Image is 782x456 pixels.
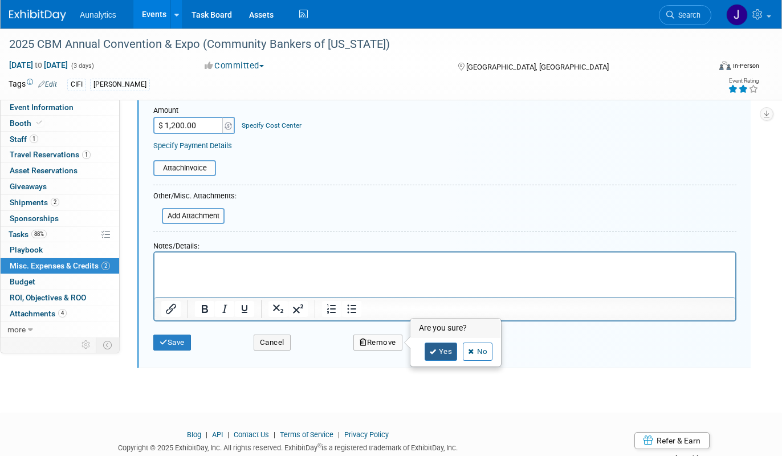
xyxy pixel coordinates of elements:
[10,166,78,175] span: Asset Reservations
[732,62,759,70] div: In-Person
[5,34,695,55] div: 2025 CBM Annual Convention & Expo (Community Bankers of [US_STATE])
[1,179,119,194] a: Giveaways
[317,442,321,449] sup: ®
[33,60,44,70] span: to
[31,230,47,238] span: 88%
[10,293,86,302] span: ROI, Objectives & ROO
[288,301,308,317] button: Superscript
[9,60,68,70] span: [DATE] [DATE]
[9,440,567,453] div: Copyright © 2025 ExhibitDay, Inc. All rights reserved. ExhibitDay is a registered trademark of Ex...
[10,245,43,254] span: Playbook
[9,10,66,21] img: ExhibitDay
[10,214,59,223] span: Sponsorships
[7,325,26,334] span: more
[10,119,44,128] span: Booth
[342,301,361,317] button: Bullet list
[153,191,237,204] div: Other/Misc. Attachments:
[10,135,38,144] span: Staff
[82,150,91,159] span: 1
[58,309,67,317] span: 4
[242,121,302,129] a: Specify Cost Center
[70,62,94,70] span: (3 days)
[728,78,759,84] div: Event Rating
[649,59,760,76] div: Event Format
[1,116,119,131] a: Booth
[187,430,201,439] a: Blog
[51,198,59,206] span: 2
[30,135,38,143] span: 1
[1,258,119,274] a: Misc. Expenses & Credits2
[1,274,119,290] a: Budget
[153,141,232,150] a: Specify Payment Details
[235,301,254,317] button: Underline
[353,335,402,351] button: Remove
[1,290,119,306] a: ROI, Objectives & ROO
[153,236,736,251] div: Notes/Details:
[96,337,120,352] td: Toggle Event Tabs
[344,430,389,439] a: Privacy Policy
[411,319,501,337] h3: Are you sure?
[203,430,210,439] span: |
[322,301,341,317] button: Numbered list
[719,61,731,70] img: Format-Inperson.png
[90,79,150,91] div: [PERSON_NAME]
[726,4,748,26] img: Julie Grisanti-Cieslak
[215,301,234,317] button: Italic
[659,5,711,25] a: Search
[36,120,42,126] i: Booth reservation complete
[1,227,119,242] a: Tasks88%
[271,430,278,439] span: |
[154,253,735,297] iframe: Rich Text Area
[67,79,86,91] div: CIFI
[1,195,119,210] a: Shipments2
[254,335,291,351] button: Cancel
[1,147,119,162] a: Travel Reservations1
[10,261,110,270] span: Misc. Expenses & Credits
[425,343,458,361] a: Yes
[9,78,57,91] td: Tags
[1,132,119,147] a: Staff1
[234,430,269,439] a: Contact Us
[38,80,57,88] a: Edit
[161,301,181,317] button: Insert/edit link
[9,230,47,239] span: Tasks
[153,335,191,351] button: Save
[268,301,288,317] button: Subscript
[1,163,119,178] a: Asset Reservations
[10,198,59,207] span: Shipments
[225,430,232,439] span: |
[80,10,116,19] span: Aunalytics
[674,11,700,19] span: Search
[212,430,223,439] a: API
[1,100,119,115] a: Event Information
[76,337,96,352] td: Personalize Event Tab Strip
[201,60,268,72] button: Committed
[101,262,110,270] span: 2
[10,150,91,159] span: Travel Reservations
[335,430,343,439] span: |
[10,309,67,318] span: Attachments
[634,432,710,449] a: Refer & Earn
[10,182,47,191] span: Giveaways
[1,211,119,226] a: Sponsorships
[466,63,609,71] span: [GEOGRAPHIC_DATA], [GEOGRAPHIC_DATA]
[153,105,236,117] div: Amount
[10,103,74,112] span: Event Information
[463,343,492,361] a: No
[195,301,214,317] button: Bold
[1,306,119,321] a: Attachments4
[1,322,119,337] a: more
[1,242,119,258] a: Playbook
[10,277,35,286] span: Budget
[280,430,333,439] a: Terms of Service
